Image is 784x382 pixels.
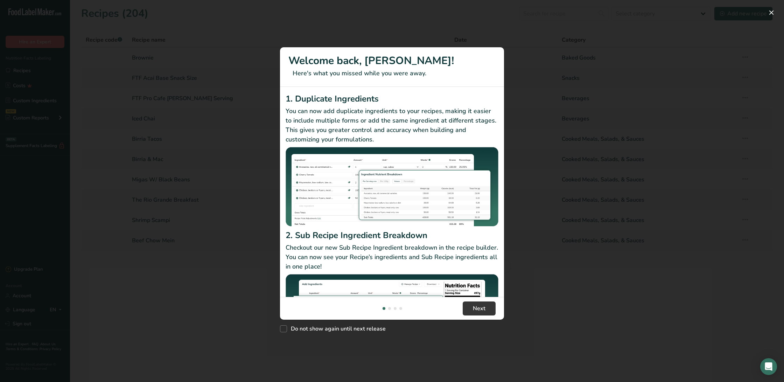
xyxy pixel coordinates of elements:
button: Next [463,301,496,315]
p: Here's what you missed while you were away. [288,69,496,78]
img: Duplicate Ingredients [286,147,498,227]
span: Do not show again until next release [287,325,386,332]
img: Sub Recipe Ingredient Breakdown [286,274,498,354]
p: You can now add duplicate ingredients to your recipes, making it easier to include multiple forms... [286,106,498,144]
h1: Welcome back, [PERSON_NAME]! [288,53,496,69]
p: Checkout our new Sub Recipe Ingredient breakdown in the recipe builder. You can now see your Reci... [286,243,498,271]
span: Next [473,304,485,313]
div: Open Intercom Messenger [760,358,777,375]
h2: 2. Sub Recipe Ingredient Breakdown [286,229,498,242]
h2: 1. Duplicate Ingredients [286,92,498,105]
